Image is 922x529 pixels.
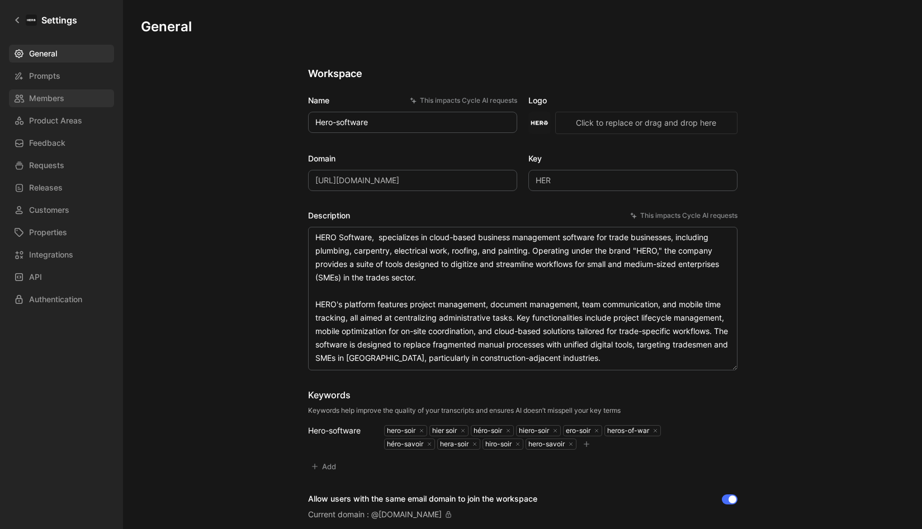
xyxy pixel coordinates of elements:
a: Releases [9,179,114,197]
label: Description [308,209,737,222]
a: General [9,45,114,63]
div: hiro-soir [483,440,512,449]
button: Click to replace or drag and drop here [555,112,737,134]
a: Properties [9,223,114,241]
div: This impacts Cycle AI requests [630,210,737,221]
span: General [29,47,57,60]
span: API [29,270,42,284]
div: héro-soir [471,426,502,435]
label: Logo [528,94,737,107]
div: hera-soir [438,440,469,449]
div: héro-savoir [385,440,423,449]
h2: Workspace [308,67,737,80]
a: Settings [9,9,82,31]
div: Keywords help improve the quality of your transcripts and ensures AI doesn’t misspell your key terms [308,406,621,415]
label: Domain [308,152,517,165]
button: Add [308,459,341,474]
div: [DOMAIN_NAME] [379,508,442,521]
span: Prompts [29,69,60,83]
span: Requests [29,159,64,172]
span: Integrations [29,248,73,261]
span: Feedback [29,136,65,150]
div: ero-soir [564,426,590,435]
div: heros-of-war [605,426,649,435]
div: hero-savoir [526,440,565,449]
span: Members [29,92,64,105]
div: This impacts Cycle AI requests [410,95,517,106]
a: Authentication [9,290,114,308]
label: Name [308,94,517,107]
div: Current domain : @ [308,508,452,521]
span: Product Areas [29,114,82,127]
div: Keywords [308,388,621,402]
div: hero-soir [385,426,415,435]
span: Releases [29,181,63,194]
a: Feedback [9,134,114,152]
a: API [9,268,114,286]
h1: General [141,18,192,36]
a: Customers [9,201,114,219]
div: hiero-soir [517,426,549,435]
span: Authentication [29,293,82,306]
div: Allow users with the same email domain to join the workspace [308,492,537,506]
a: Integrations [9,246,114,264]
span: Properties [29,226,67,239]
a: Prompts [9,67,114,85]
span: Customers [29,203,69,217]
h1: Settings [41,13,77,27]
label: Key [528,152,737,165]
a: Requests [9,156,114,174]
img: logo [528,112,551,134]
div: hier soir [430,426,457,435]
input: Some placeholder [308,170,517,191]
a: Product Areas [9,112,114,130]
a: Members [9,89,114,107]
textarea: HERO Software, specializes in cloud-based business management software for trade businesses, incl... [308,227,737,370]
div: Hero-software [308,424,371,437]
